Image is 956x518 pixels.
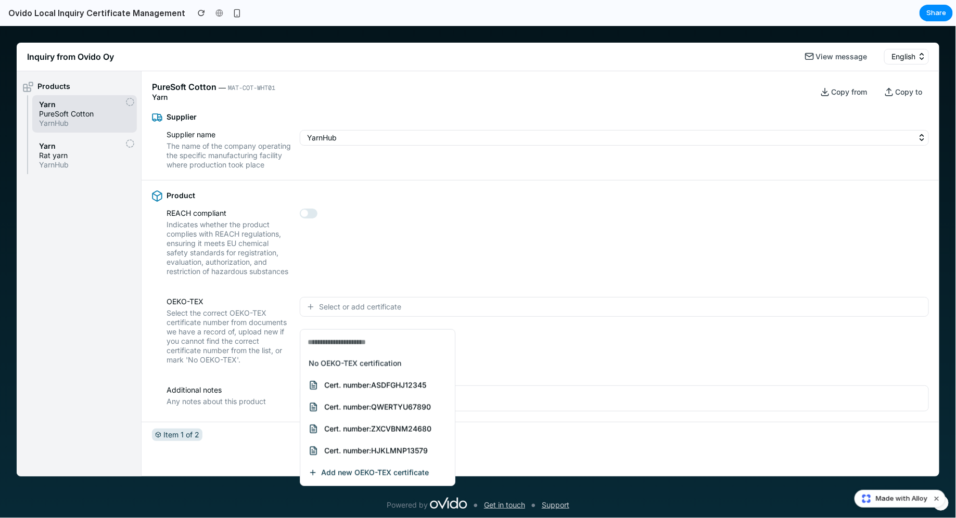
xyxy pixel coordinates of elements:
span: Cert. number: HJKLMNP13579 [324,420,428,430]
span: Share [926,8,946,18]
button: Dismiss watermark [930,493,943,505]
span: Cert. number: QWERTYU67890 [324,377,431,386]
span: Cert. number: ASDFGHJ12345 [324,355,426,364]
button: Share [920,5,953,21]
a: Made with Alloy [855,494,928,504]
span: No OEKO-TEX certification [309,333,401,342]
span: Add new OEKO-TEX certificate [321,442,429,451]
span: Made with Alloy [876,494,927,504]
h2: Ovido Local Inquiry Certificate Management [4,7,185,19]
span: Cert. number: ZXCVBNM24680 [324,398,431,408]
